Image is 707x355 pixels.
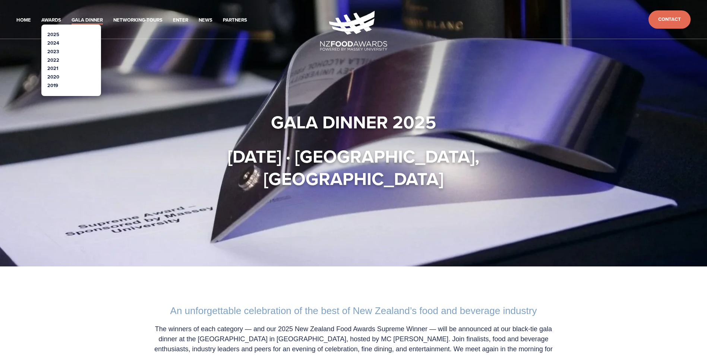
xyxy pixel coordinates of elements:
a: Gala Dinner [72,16,103,25]
a: Home [16,16,31,25]
a: Enter [173,16,188,25]
a: 2023 [47,48,59,55]
a: 2024 [47,39,59,47]
a: 2025 [47,31,59,38]
a: 2022 [47,57,59,64]
a: Contact [648,10,691,29]
a: Awards [41,16,61,25]
a: 2021 [47,65,58,72]
a: Partners [223,16,247,25]
strong: [DATE] · [GEOGRAPHIC_DATA], [GEOGRAPHIC_DATA] [228,143,484,192]
a: News [199,16,212,25]
a: 2020 [47,73,59,80]
a: Networking-Tours [113,16,162,25]
a: 2019 [47,82,58,89]
h2: An unforgettable celebration of the best of New Zealand’s food and beverage industry [146,305,561,317]
h1: Gala Dinner 2025 [139,111,568,133]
